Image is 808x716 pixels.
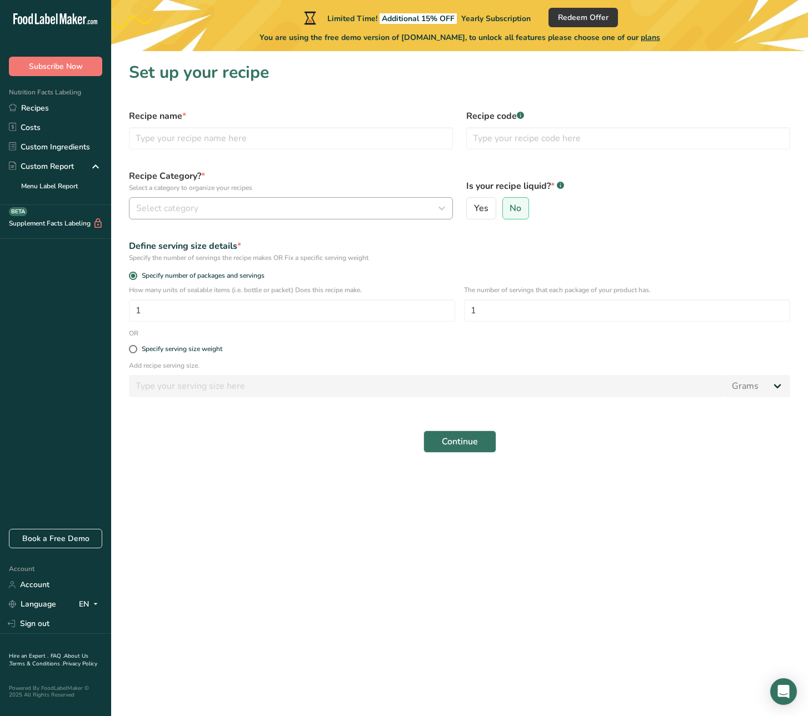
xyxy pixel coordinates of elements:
div: Limited Time! [302,11,531,24]
span: Yes [474,203,488,214]
p: How many units of sealable items (i.e. bottle or packet) Does this recipe make. [129,285,455,295]
div: Define serving size details [129,239,790,253]
a: Terms & Conditions . [9,660,63,668]
label: Recipe Category? [129,169,453,193]
div: Specify serving size weight [142,345,222,353]
div: OR [122,328,145,338]
span: Subscribe Now [29,61,83,72]
span: No [510,203,521,214]
button: Continue [423,430,496,453]
input: Type your serving size here [129,375,725,397]
p: Select a category to organize your recipes [129,183,453,193]
div: EN [79,598,102,611]
div: Specify the number of servings the recipe makes OR Fix a specific serving weight [129,253,790,263]
a: FAQ . [51,652,64,660]
p: The number of servings that each package of your product has. [464,285,790,295]
span: Yearly Subscription [461,13,531,24]
input: Type your recipe code here [466,127,790,149]
span: Specify number of packages and servings [137,272,265,280]
a: About Us . [9,652,88,668]
a: Book a Free Demo [9,529,102,548]
span: Select category [136,202,198,215]
button: Select category [129,197,453,219]
button: Subscribe Now [9,57,102,76]
label: Recipe name [129,109,453,123]
span: Redeem Offer [558,12,609,23]
span: plans [641,32,660,43]
p: Add recipe serving size. [129,360,790,370]
label: Is your recipe liquid? [466,179,790,193]
div: Open Intercom Messenger [770,678,797,705]
a: Hire an Expert . [9,652,48,660]
span: You are using the free demo version of [DOMAIN_NAME], to unlock all features please choose one of... [260,32,660,43]
div: BETA [9,207,27,216]
div: Powered By FoodLabelMaker © 2025 All Rights Reserved [9,685,102,698]
span: Continue [442,435,478,448]
a: Language [9,594,56,614]
span: Additional 15% OFF [380,13,457,24]
a: Privacy Policy [63,660,97,668]
label: Recipe code [466,109,790,123]
input: Type your recipe name here [129,127,453,149]
h1: Set up your recipe [129,60,790,85]
button: Redeem Offer [548,8,618,27]
div: Custom Report [9,161,74,172]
